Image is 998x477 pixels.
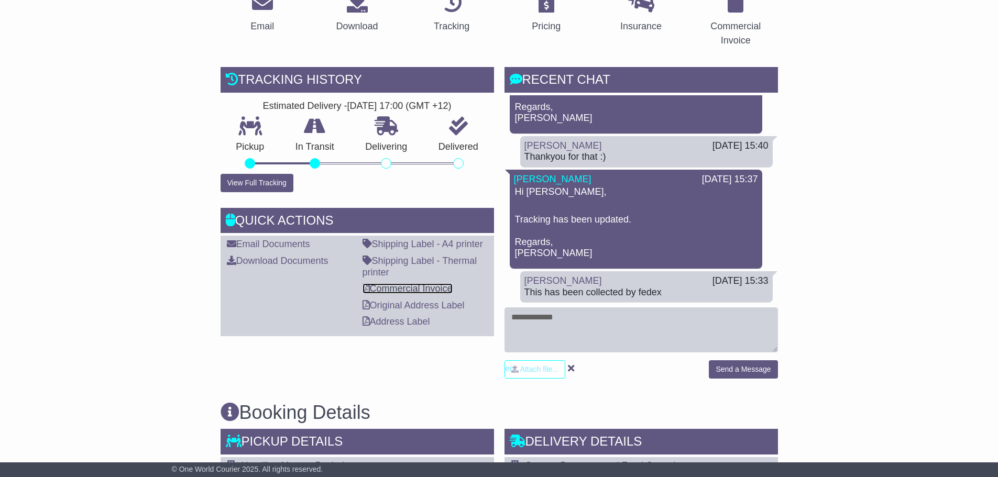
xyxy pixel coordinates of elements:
[524,287,769,298] div: This has been collected by fedex
[363,283,453,294] a: Commercial Invoice
[525,460,681,471] span: Suntory Beverage and Food Oceania
[363,316,430,327] a: Address Label
[336,19,378,34] div: Download
[221,141,280,153] p: Pickup
[363,239,483,249] a: Shipping Label - A4 printer
[524,275,602,286] a: [PERSON_NAME]
[221,67,494,95] div: Tracking history
[712,140,769,152] div: [DATE] 15:40
[221,208,494,236] div: Quick Actions
[347,101,452,112] div: [DATE] 17:00 (GMT +12)
[700,19,771,48] div: Commercial Invoice
[620,19,662,34] div: Insurance
[221,101,494,112] div: Estimated Delivery -
[524,151,769,163] div: Thankyou for that :)
[227,256,328,266] a: Download Documents
[250,19,274,34] div: Email
[221,429,494,457] div: Pickup Details
[423,141,494,153] p: Delivered
[709,360,777,379] button: Send a Message
[505,67,778,95] div: RECENT CHAT
[712,275,769,287] div: [DATE] 15:33
[221,402,778,423] h3: Booking Details
[515,79,757,124] p: You're welcome Regards, [PERSON_NAME]
[363,256,477,278] a: Shipping Label - Thermal printer
[702,174,758,185] div: [DATE] 15:37
[532,19,561,34] div: Pricing
[350,141,423,153] p: Delivering
[172,465,323,473] span: © One World Courier 2025. All rights reserved.
[514,174,591,184] a: [PERSON_NAME]
[505,429,778,457] div: Delivery Details
[363,300,465,310] a: Original Address Label
[515,186,757,198] p: Hi [PERSON_NAME],
[515,203,757,259] p: Tracking has been updated. Regards, [PERSON_NAME]
[434,19,469,34] div: Tracking
[242,460,345,471] span: Handling Matters Pty Ltd
[221,174,293,192] button: View Full Tracking
[227,239,310,249] a: Email Documents
[524,140,602,151] a: [PERSON_NAME]
[280,141,350,153] p: In Transit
